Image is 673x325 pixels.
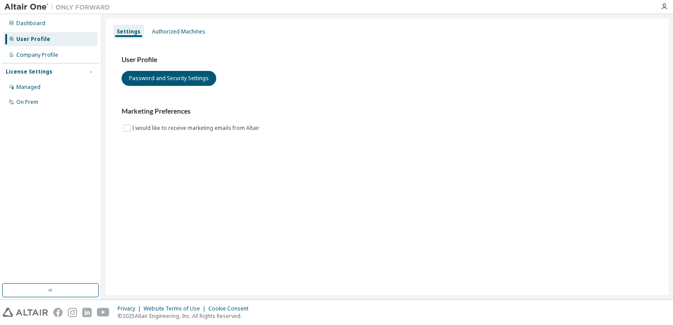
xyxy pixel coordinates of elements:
[16,52,58,59] div: Company Profile
[53,308,63,317] img: facebook.svg
[118,312,254,320] p: © 2025 Altair Engineering, Inc. All Rights Reserved.
[117,28,141,35] div: Settings
[82,308,92,317] img: linkedin.svg
[6,68,52,75] div: License Settings
[16,99,38,106] div: On Prem
[152,28,205,35] div: Authorized Machines
[132,123,261,133] label: I would like to receive marketing emails from Altair
[16,20,45,27] div: Dashboard
[122,55,653,64] h3: User Profile
[16,84,41,91] div: Managed
[144,305,208,312] div: Website Terms of Use
[208,305,254,312] div: Cookie Consent
[122,107,653,116] h3: Marketing Preferences
[16,36,50,43] div: User Profile
[118,305,144,312] div: Privacy
[68,308,77,317] img: instagram.svg
[97,308,110,317] img: youtube.svg
[4,3,115,11] img: Altair One
[3,308,48,317] img: altair_logo.svg
[122,71,216,86] button: Password and Security Settings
